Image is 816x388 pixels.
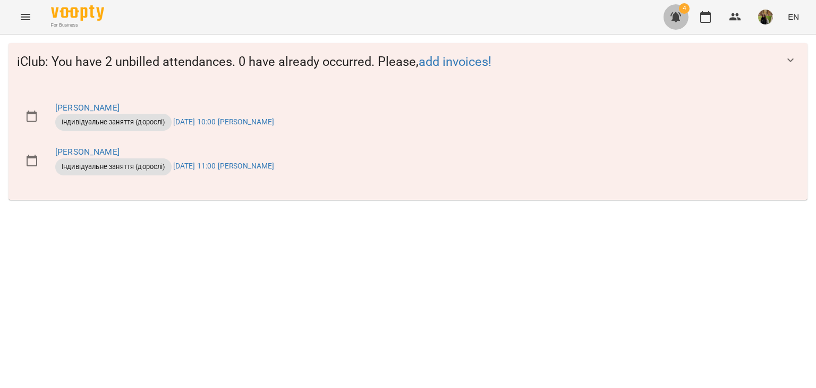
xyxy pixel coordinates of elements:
img: 11bdc30bc38fc15eaf43a2d8c1dccd93.jpg [758,10,773,24]
img: Voopty Logo [51,5,104,21]
a: Індивідуальне заняття (дорослі) [DATE] 11:00 [PERSON_NAME] [55,162,275,170]
span: For Business [51,22,104,29]
span: iClub : You have 2 unbilled attendances. 0 have already occurred. Please, [17,54,778,70]
span: Індивідуальне заняття (дорослі) [55,117,172,127]
span: EN [788,11,799,22]
span: 4 [679,3,690,14]
span: Індивідуальне заняття (дорослі) [55,162,172,172]
a: [PERSON_NAME] [55,103,120,113]
a: [PERSON_NAME] [55,147,120,157]
a: add invoices! [419,54,491,69]
a: Індивідуальне заняття (дорослі) [DATE] 10:00 [PERSON_NAME] [55,117,275,126]
button: Menu [13,4,38,30]
button: EN [784,7,803,27]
